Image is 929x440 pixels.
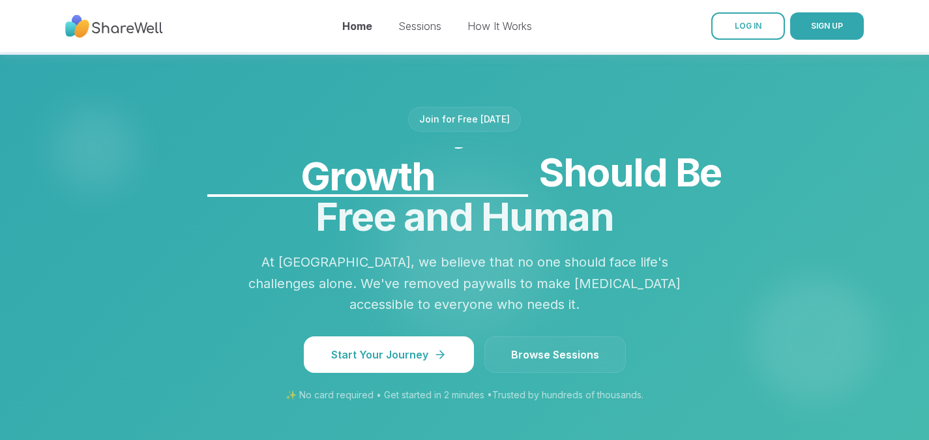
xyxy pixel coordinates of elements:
[398,20,441,33] a: Sessions
[408,107,521,132] div: Join for Free [DATE]
[711,12,785,40] a: LOG IN
[342,20,372,33] a: Home
[331,347,447,362] span: Start Your Journey
[811,21,843,31] span: SIGN UP
[207,151,528,201] div: Growth
[304,336,474,373] button: Start Your Journey
[484,336,626,373] a: Browse Sessions
[316,193,613,240] span: Free and Human
[65,8,163,44] img: ShareWell Nav Logo
[131,147,799,197] span: Should Be
[790,12,864,40] button: SIGN UP
[511,347,599,362] span: Browse Sessions
[467,20,532,33] a: How It Works
[735,21,761,31] span: LOG IN
[246,252,684,315] p: At [GEOGRAPHIC_DATA], we believe that no one should face life's challenges alone. We've removed p...
[131,389,799,402] p: ✨ No card required • Get started in 2 minutes • Trusted by hundreds of thousands.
